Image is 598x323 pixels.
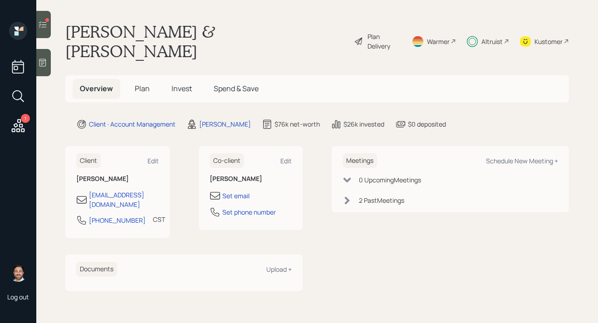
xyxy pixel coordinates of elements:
div: 0 Upcoming Meeting s [359,175,421,185]
h6: Meetings [343,153,377,168]
div: Edit [147,157,159,165]
div: Altruist [481,37,503,46]
span: Spend & Save [214,83,259,93]
div: $0 deposited [408,119,446,129]
span: Plan [135,83,150,93]
div: Upload + [266,265,292,274]
div: 1 [21,114,30,123]
h1: [PERSON_NAME] & [PERSON_NAME] [65,22,347,61]
span: Invest [172,83,192,93]
div: Set phone number [222,207,276,217]
div: CST [153,215,165,224]
div: $76k net-worth [274,119,320,129]
div: Set email [222,191,250,201]
h6: Client [76,153,101,168]
div: Client · Account Management [89,119,176,129]
div: Log out [7,293,29,301]
div: [PHONE_NUMBER] [89,215,146,225]
div: Kustomer [534,37,563,46]
div: [PERSON_NAME] [199,119,251,129]
div: [EMAIL_ADDRESS][DOMAIN_NAME] [89,190,159,209]
div: Edit [280,157,292,165]
img: michael-russo-headshot.png [9,264,27,282]
h6: Co-client [210,153,244,168]
h6: Documents [76,262,117,277]
span: Overview [80,83,113,93]
div: $26k invested [343,119,384,129]
div: Plan Delivery [368,32,401,51]
h6: [PERSON_NAME] [210,175,292,183]
div: Warmer [427,37,450,46]
h6: [PERSON_NAME] [76,175,159,183]
div: Schedule New Meeting + [486,157,558,165]
div: 2 Past Meeting s [359,196,404,205]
